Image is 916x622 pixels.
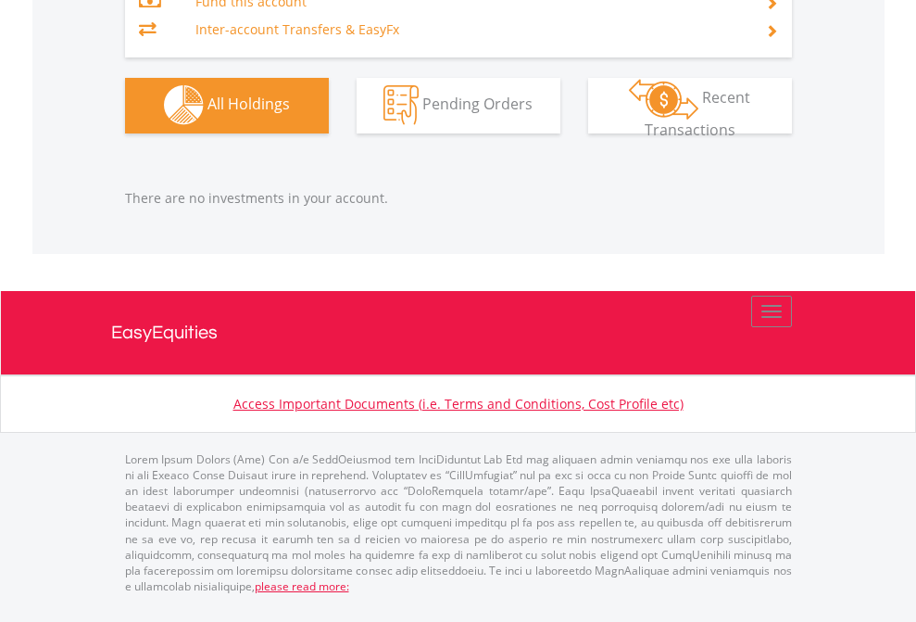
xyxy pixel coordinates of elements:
a: please read more: [255,578,349,594]
a: EasyEquities [111,291,806,374]
p: There are no investments in your account. [125,189,792,208]
img: pending_instructions-wht.png [383,85,419,125]
button: Pending Orders [357,78,560,133]
td: Inter-account Transfers & EasyFx [195,16,743,44]
button: All Holdings [125,78,329,133]
span: All Holdings [207,94,290,114]
img: holdings-wht.png [164,85,204,125]
a: Access Important Documents (i.e. Terms and Conditions, Cost Profile etc) [233,395,684,413]
img: transactions-zar-wht.png [629,79,698,120]
button: Recent Transactions [588,78,792,133]
span: Recent Transactions [645,87,751,140]
p: Lorem Ipsum Dolors (Ame) Con a/e SeddOeiusmod tem InciDiduntut Lab Etd mag aliquaen admin veniamq... [125,451,792,594]
span: Pending Orders [422,94,533,114]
